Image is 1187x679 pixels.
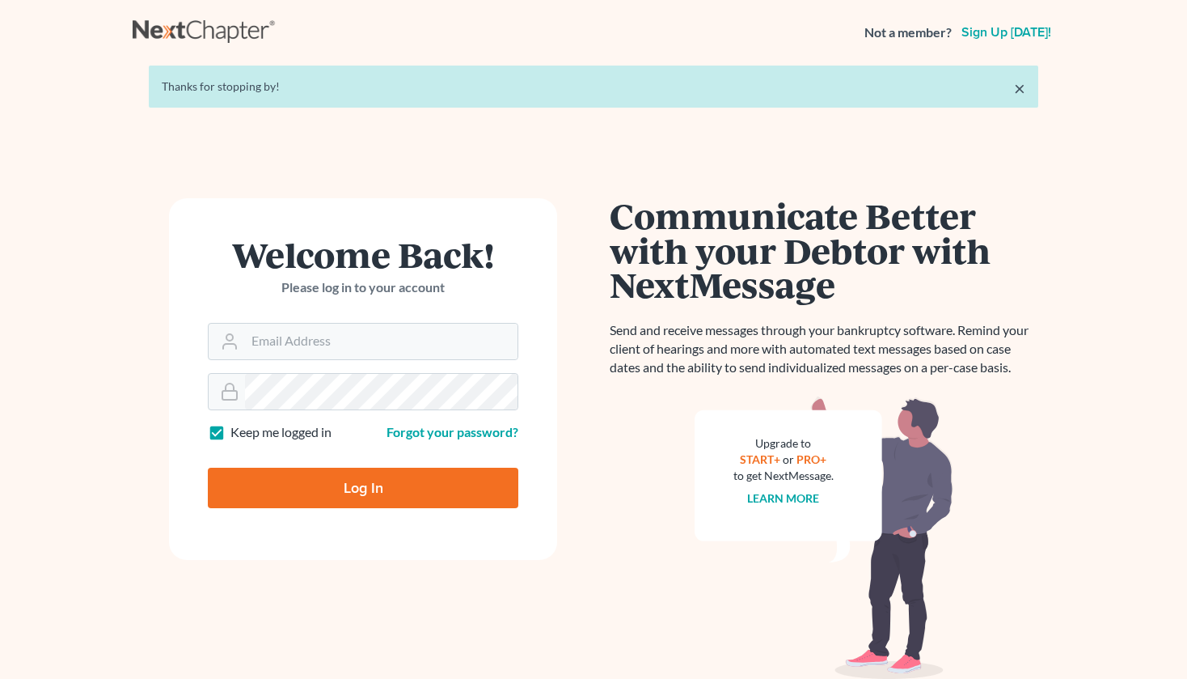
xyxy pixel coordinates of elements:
[208,237,518,272] h1: Welcome Back!
[733,435,834,452] div: Upgrade to
[230,423,332,442] label: Keep me logged in
[610,198,1038,302] h1: Communicate Better with your Debtor with NextMessage
[864,23,952,42] strong: Not a member?
[208,468,518,508] input: Log In
[741,452,781,466] a: START+
[162,79,1025,95] div: Thanks for stopping by!
[245,324,517,359] input: Email Address
[387,424,518,439] a: Forgot your password?
[1014,79,1025,98] a: ×
[208,278,518,297] p: Please log in to your account
[748,491,820,505] a: Learn more
[797,452,827,466] a: PRO+
[784,452,795,466] span: or
[610,321,1038,377] p: Send and receive messages through your bankruptcy software. Remind your client of hearings and mo...
[733,468,834,484] div: to get NextMessage.
[958,26,1054,39] a: Sign up [DATE]!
